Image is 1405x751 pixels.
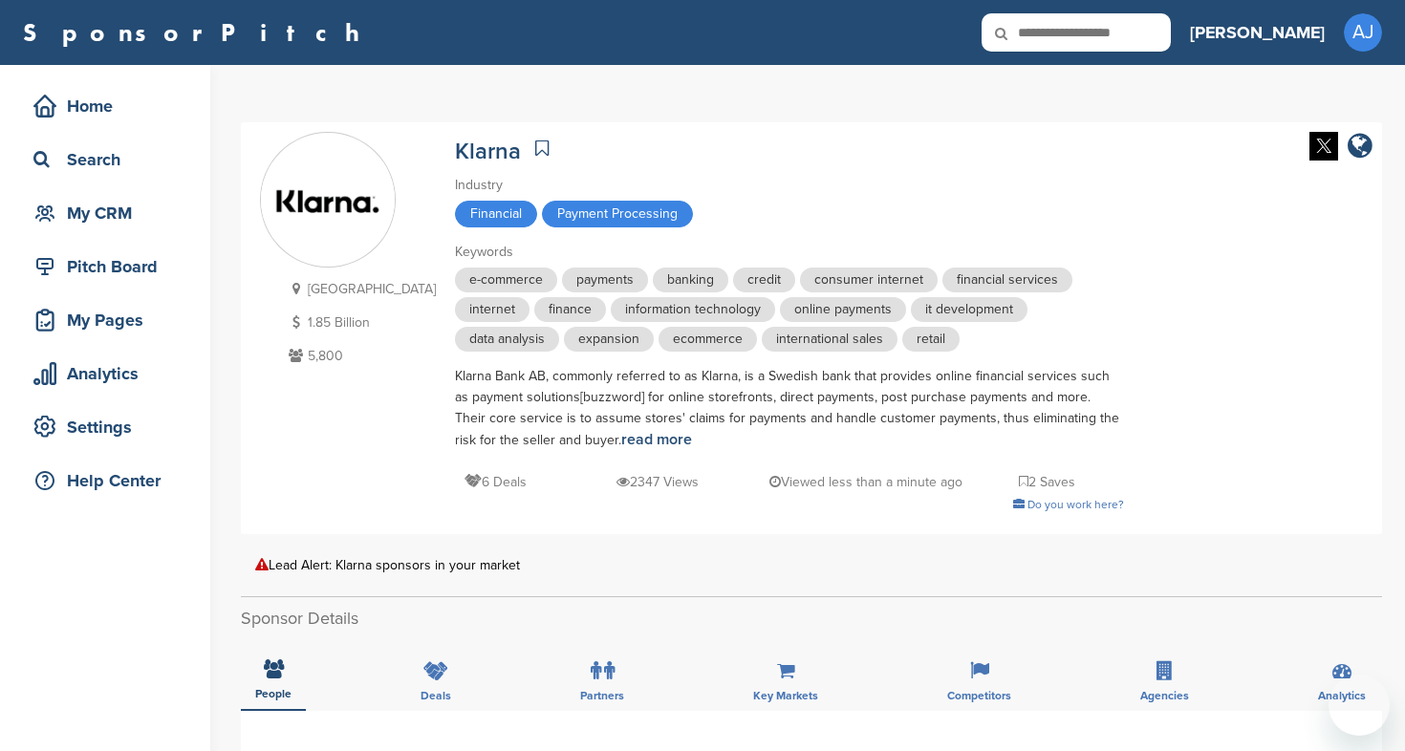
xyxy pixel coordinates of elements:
span: ecommerce [659,327,757,352]
span: e-commerce [455,268,557,292]
div: Analytics [29,356,191,391]
a: My Pages [19,298,191,342]
a: Do you work here? [1013,498,1124,511]
div: Pitch Board [29,249,191,284]
div: My Pages [29,303,191,337]
div: My CRM [29,196,191,230]
a: Klarna [455,138,521,165]
span: People [255,688,292,699]
a: Pitch Board [19,245,191,289]
iframe: Button to launch messaging window [1329,675,1390,736]
span: credit [733,268,795,292]
a: company link [1348,132,1373,163]
p: 1.85 Billion [284,311,436,334]
div: Lead Alert: Klarna sponsors in your market [255,558,1368,572]
div: Settings [29,410,191,444]
span: payments [562,268,648,292]
a: read more [621,430,692,449]
span: information technology [611,297,775,322]
h2: Sponsor Details [241,606,1382,632]
div: Klarna Bank AB, commonly referred to as Klarna, is a Swedish bank that provides online financial ... [455,366,1124,451]
img: Twitter white [1309,132,1338,161]
span: consumer internet [800,268,938,292]
a: Help Center [19,459,191,503]
p: 6 Deals [465,470,527,494]
span: Analytics [1318,690,1366,701]
span: online payments [780,297,906,322]
span: it development [911,297,1027,322]
p: 2347 Views [616,470,699,494]
div: Industry [455,175,1124,196]
p: 5,800 [284,344,436,368]
a: Analytics [19,352,191,396]
span: finance [534,297,606,322]
span: Deals [421,690,451,701]
p: [GEOGRAPHIC_DATA] [284,277,436,301]
span: Payment Processing [542,201,693,227]
span: Agencies [1140,690,1189,701]
span: data analysis [455,327,559,352]
a: Home [19,84,191,128]
span: financial services [942,268,1072,292]
div: Help Center [29,463,191,498]
h3: [PERSON_NAME] [1190,19,1325,46]
img: Sponsorpitch & Klarna [261,161,395,239]
div: Search [29,142,191,177]
a: [PERSON_NAME] [1190,11,1325,54]
span: internet [455,297,530,322]
span: banking [653,268,728,292]
p: Viewed less than a minute ago [769,470,962,494]
span: Do you work here? [1027,498,1124,511]
a: SponsorPitch [23,20,372,45]
span: international sales [762,327,897,352]
span: Key Markets [753,690,818,701]
span: retail [902,327,960,352]
a: My CRM [19,191,191,235]
div: Keywords [455,242,1124,263]
span: expansion [564,327,654,352]
div: Home [29,89,191,123]
span: Competitors [947,690,1011,701]
span: Financial [455,201,537,227]
a: Search [19,138,191,182]
span: Partners [580,690,624,701]
span: AJ [1344,13,1382,52]
p: 2 Saves [1019,470,1075,494]
a: Settings [19,405,191,449]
